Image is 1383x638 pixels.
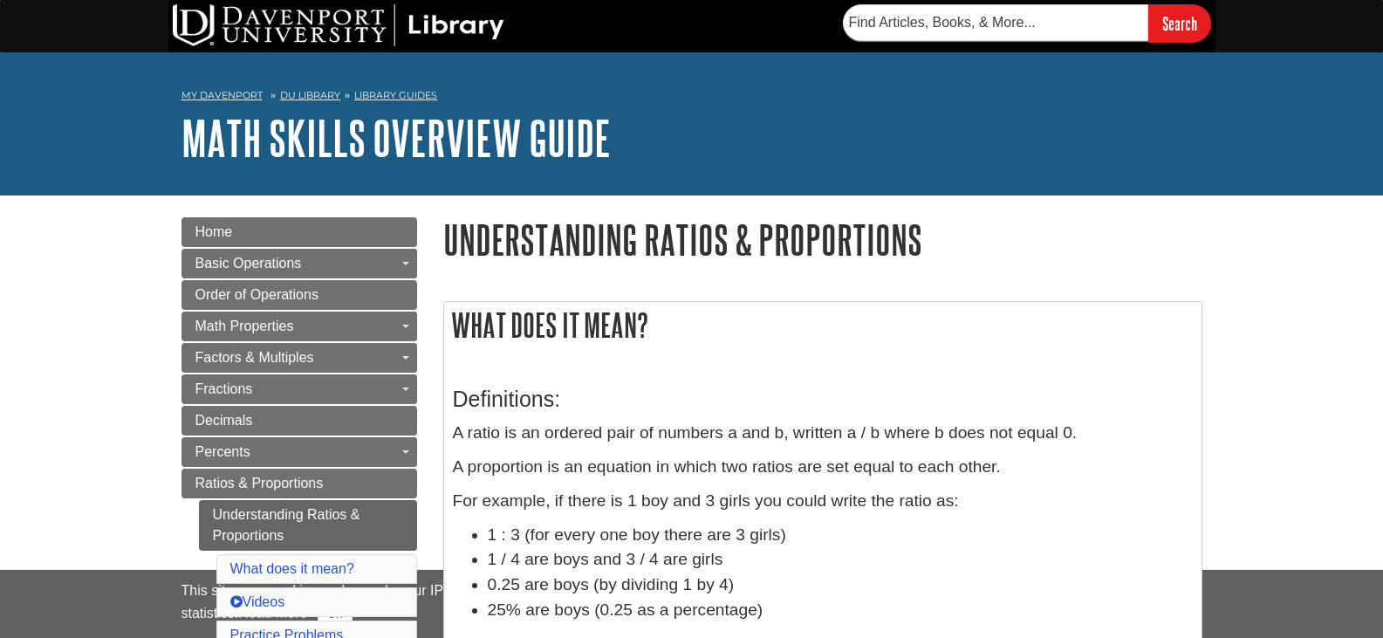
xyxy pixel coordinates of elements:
h3: Definitions: [453,387,1193,412]
a: Percents [181,437,417,467]
span: Percents [195,444,250,459]
input: Find Articles, Books, & More... [843,4,1148,41]
li: 25% are boys (0.25 as a percentage) [488,598,1193,623]
span: Basic Operations [195,256,302,271]
span: Factors & Multiples [195,350,314,365]
li: 1 : 3 (for every one boy there are 3 girls) [488,523,1193,548]
span: Ratios & Proportions [195,476,324,491]
a: Videos [230,594,285,609]
img: DU Library [173,4,504,46]
a: Decimals [181,406,417,436]
p: A proportion is an equation in which two ratios are set equal to each other. [453,455,1193,480]
p: A ratio is an ordered pair of numbers a and b, written a / b where b does not equal 0. [453,421,1193,446]
a: Factors & Multiples [181,343,417,373]
li: 0.25 are boys (by dividing 1 by 4) [488,573,1193,598]
a: Order of Operations [181,280,417,310]
h2: What does it mean? [444,302,1202,348]
nav: breadcrumb [181,84,1202,112]
span: Home [195,224,233,239]
a: Basic Operations [181,249,417,278]
form: Searches DU Library's articles, books, and more [843,4,1211,42]
a: What does it mean? [230,561,354,576]
p: For example, if there is 1 boy and 3 girls you could write the ratio as: [453,489,1193,514]
a: Fractions [181,374,417,404]
a: DU Library [280,89,340,101]
span: Fractions [195,381,253,396]
li: 1 / 4 are boys and 3 / 4 are girls [488,547,1193,573]
a: Library Guides [354,89,437,101]
span: Order of Operations [195,287,318,302]
input: Search [1148,4,1211,42]
a: Math Skills Overview Guide [181,111,611,165]
a: Math Properties [181,312,417,341]
span: Math Properties [195,319,294,333]
h1: Understanding Ratios & Proportions [443,217,1202,262]
a: Understanding Ratios & Proportions [199,500,417,551]
a: Ratios & Proportions [181,469,417,498]
a: Home [181,217,417,247]
span: Decimals [195,413,253,428]
a: My Davenport [181,88,263,103]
